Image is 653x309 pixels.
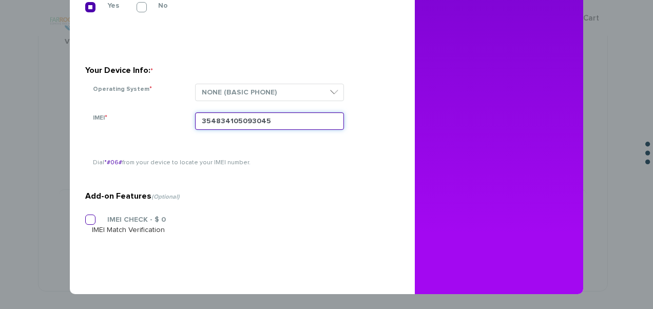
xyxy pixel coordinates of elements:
input: ################ [195,112,344,130]
label: Yes [92,1,119,10]
div: IMEI Match Verification [92,225,392,235]
p: Dial from your device to locate your IMEI number. [93,158,384,167]
div: Add-on Features [85,135,392,205]
span: *#06# [104,160,122,166]
label: Operating System [93,84,152,94]
label: IMEI CHECK - $ 0 [92,215,166,224]
label: No [143,1,168,10]
span: (Optional) [151,194,180,200]
label: IMEI [93,113,107,123]
div: Your Device Info: [85,62,392,79]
